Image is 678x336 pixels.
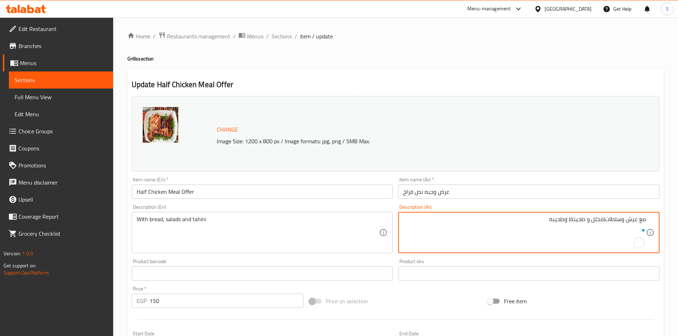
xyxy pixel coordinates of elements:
[19,42,107,50] span: Branches
[15,76,107,84] span: Sections
[9,89,113,106] a: Full Menu View
[3,20,113,37] a: Edit Restaurant
[300,32,333,41] span: item / update
[137,216,379,250] textarea: With bread, salads and tahini
[266,32,269,41] li: /
[3,191,113,208] a: Upsell
[398,185,659,199] input: Enter name Ar
[3,37,113,54] a: Branches
[132,185,393,199] input: Enter name En
[132,266,393,281] input: Please enter product barcode
[504,297,527,305] span: Free item
[132,79,659,90] h2: Update Half Chicken Meal Offer
[4,268,49,277] a: Support.OpsPlatform
[3,157,113,174] a: Promotions
[4,249,21,258] span: Version:
[272,32,292,41] a: Sections
[22,249,33,258] span: 1.0.0
[4,261,36,270] span: Get support on:
[233,32,236,41] li: /
[20,59,107,67] span: Menus
[127,32,150,41] a: Home
[326,297,368,305] span: Price on selection
[214,137,593,145] p: Image Size: 1200 x 800 px / Image formats: jpg, png / 5MB Max.
[19,161,107,170] span: Promotions
[19,25,107,33] span: Edit Restaurant
[3,123,113,140] a: Choice Groups
[158,32,230,41] a: Restaurants management
[15,110,107,118] span: Edit Menu
[247,32,263,41] span: Menus
[19,229,107,238] span: Grocery Checklist
[137,297,147,305] p: EGP
[545,5,592,13] div: [GEOGRAPHIC_DATA]
[3,225,113,242] a: Grocery Checklist
[149,294,304,308] input: Please enter price
[3,140,113,157] a: Coupons
[15,93,107,101] span: Full Menu View
[19,144,107,153] span: Coupons
[295,32,297,41] li: /
[3,208,113,225] a: Coverage Report
[9,71,113,89] a: Sections
[19,212,107,221] span: Coverage Report
[19,195,107,204] span: Upsell
[214,122,241,137] button: Change
[3,174,113,191] a: Menu disclaimer
[9,106,113,123] a: Edit Menu
[3,54,113,71] a: Menus
[127,32,664,41] nav: breadcrumb
[666,5,669,13] span: S
[238,32,263,41] a: Menus
[398,266,659,281] input: Please enter product sku
[217,124,238,135] span: Change
[167,32,230,41] span: Restaurants management
[153,32,156,41] li: /
[403,216,646,250] textarea: To enrich screen reader interactions, please activate Accessibility in Grammarly extension settings
[127,55,664,62] h4: Grills section
[143,107,178,143] img: %D8%B9%D8%B1%D8%B6_%D9%88%D8%AC%D8%A8%D9%87_%D9%86%D8%B5_%D9%81%D8%B1%D8%A7%D8%AE6389345238320347...
[19,127,107,135] span: Choice Groups
[19,178,107,187] span: Menu disclaimer
[467,5,511,13] div: Menu-management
